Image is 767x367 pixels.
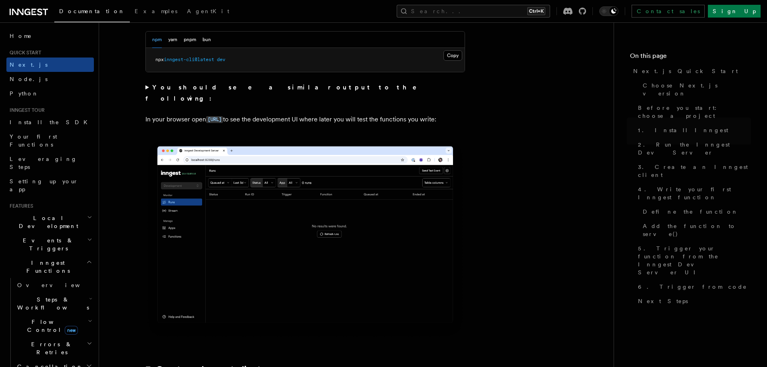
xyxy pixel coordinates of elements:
span: 6. Trigger from code [638,283,747,291]
button: Inngest Functions [6,256,94,278]
img: Inngest Dev Server's 'Runs' tab with no data [145,138,465,339]
summary: You should see a similar output to the following: [145,82,465,104]
span: Documentation [59,8,125,14]
span: Before you start: choose a project [638,104,751,120]
a: Install the SDK [6,115,94,129]
span: Errors & Retries [14,340,87,356]
span: Events & Triggers [6,236,87,252]
a: Next.js Quick Start [630,64,751,78]
code: [URL] [206,116,223,123]
span: Examples [135,8,177,14]
a: Leveraging Steps [6,152,94,174]
span: new [65,326,78,335]
span: Node.js [10,76,48,82]
button: Copy [443,50,462,61]
button: Search...Ctrl+K [397,5,550,18]
strong: You should see a similar output to the following: [145,83,428,102]
span: 4. Write your first Inngest function [638,185,751,201]
span: Your first Functions [10,133,57,148]
a: Add the function to serve() [640,219,751,241]
kbd: Ctrl+K [527,7,545,15]
a: 4. Write your first Inngest function [635,182,751,204]
a: Next Steps [635,294,751,308]
span: Quick start [6,50,41,56]
span: Steps & Workflows [14,296,89,311]
span: Choose Next.js version [643,81,751,97]
a: Contact sales [632,5,705,18]
span: Leveraging Steps [10,156,77,170]
button: Local Development [6,211,94,233]
button: Flow Controlnew [14,315,94,337]
a: Overview [14,278,94,292]
span: 1. Install Inngest [638,126,728,134]
button: npm [152,32,162,48]
span: Next Steps [638,297,688,305]
span: 3. Create an Inngest client [638,163,751,179]
a: [URL] [206,115,223,123]
button: yarn [168,32,177,48]
a: Setting up your app [6,174,94,196]
a: Home [6,29,94,43]
a: Before you start: choose a project [635,101,751,123]
button: pnpm [184,32,196,48]
span: Features [6,203,33,209]
a: 1. Install Inngest [635,123,751,137]
a: 3. Create an Inngest client [635,160,751,182]
a: Your first Functions [6,129,94,152]
a: Node.js [6,72,94,86]
span: Define the function [643,208,738,216]
span: Local Development [6,214,87,230]
span: Overview [17,282,99,288]
button: Steps & Workflows [14,292,94,315]
button: Events & Triggers [6,233,94,256]
a: Sign Up [708,5,761,18]
a: Define the function [640,204,751,219]
span: Next.js [10,61,48,68]
span: AgentKit [187,8,229,14]
p: In your browser open to see the development UI where later you will test the functions you write: [145,114,465,125]
span: Add the function to serve() [643,222,751,238]
a: Python [6,86,94,101]
a: Choose Next.js version [640,78,751,101]
span: inngest-cli@latest [164,57,214,62]
span: Install the SDK [10,119,92,125]
a: Documentation [54,2,130,22]
span: Inngest Functions [6,259,86,275]
button: Errors & Retries [14,337,94,359]
span: Next.js Quick Start [633,67,738,75]
span: Setting up your app [10,178,78,192]
span: Flow Control [14,318,88,334]
a: 2. Run the Inngest Dev Server [635,137,751,160]
button: Toggle dark mode [599,6,618,16]
a: 6. Trigger from code [635,280,751,294]
a: Next.js [6,58,94,72]
span: Home [10,32,32,40]
span: Python [10,90,39,97]
span: 5. Trigger your function from the Inngest Dev Server UI [638,244,751,276]
span: 2. Run the Inngest Dev Server [638,141,751,157]
a: 5. Trigger your function from the Inngest Dev Server UI [635,241,751,280]
span: npx [155,57,164,62]
span: dev [217,57,225,62]
a: Examples [130,2,182,22]
a: AgentKit [182,2,234,22]
span: Inngest tour [6,107,45,113]
h4: On this page [630,51,751,64]
button: bun [203,32,211,48]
